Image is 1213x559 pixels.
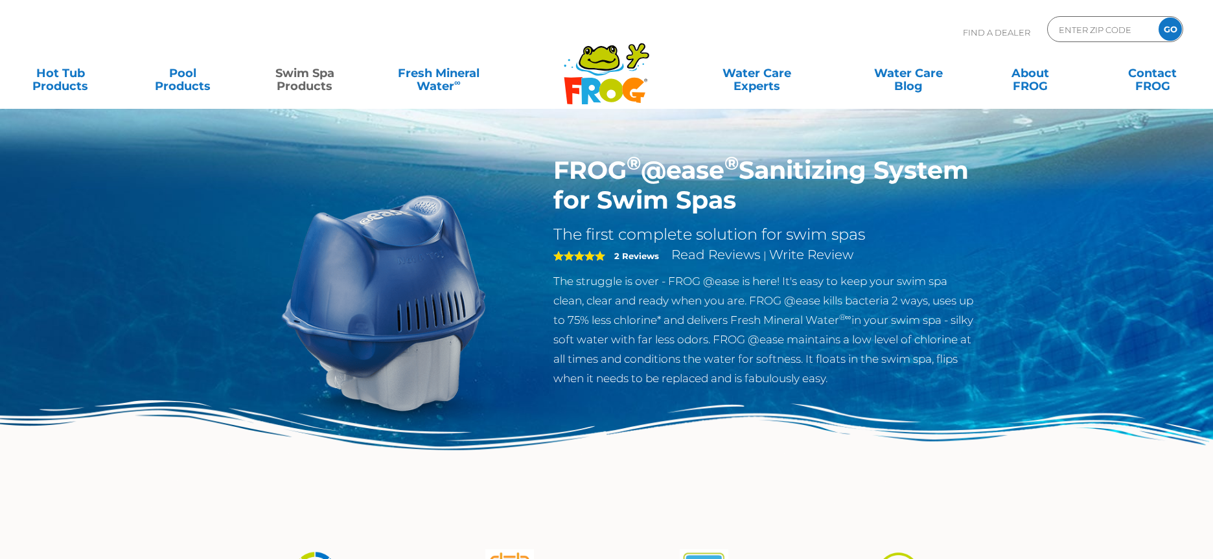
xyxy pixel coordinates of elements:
img: ss-@ease-hero.png [237,155,534,452]
h2: The first complete solution for swim spas [553,225,976,244]
strong: 2 Reviews [614,251,659,261]
span: 5 [553,251,605,261]
a: Write Review [769,247,853,262]
img: Frog Products Logo [557,26,656,105]
sup: ® [724,152,739,174]
p: The struggle is over - FROG @ease is here! It's easy to keep your swim spa clean, clear and ready... [553,271,976,388]
a: AboutFROG [983,60,1078,86]
p: Find A Dealer [963,16,1030,49]
a: ContactFROG [1105,60,1200,86]
a: Swim SpaProducts [257,60,352,86]
sup: ∞ [454,77,461,87]
a: Water CareBlog [861,60,956,86]
a: PoolProducts [135,60,230,86]
input: GO [1159,17,1182,41]
span: | [763,249,767,262]
a: Water CareExperts [679,60,833,86]
a: Read Reviews [671,247,761,262]
a: Fresh MineralWater∞ [379,60,498,86]
a: Hot TubProducts [13,60,108,86]
h1: FROG @ease Sanitizing System for Swim Spas [553,155,976,215]
sup: ® [627,152,641,174]
sup: ®∞ [839,312,851,322]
